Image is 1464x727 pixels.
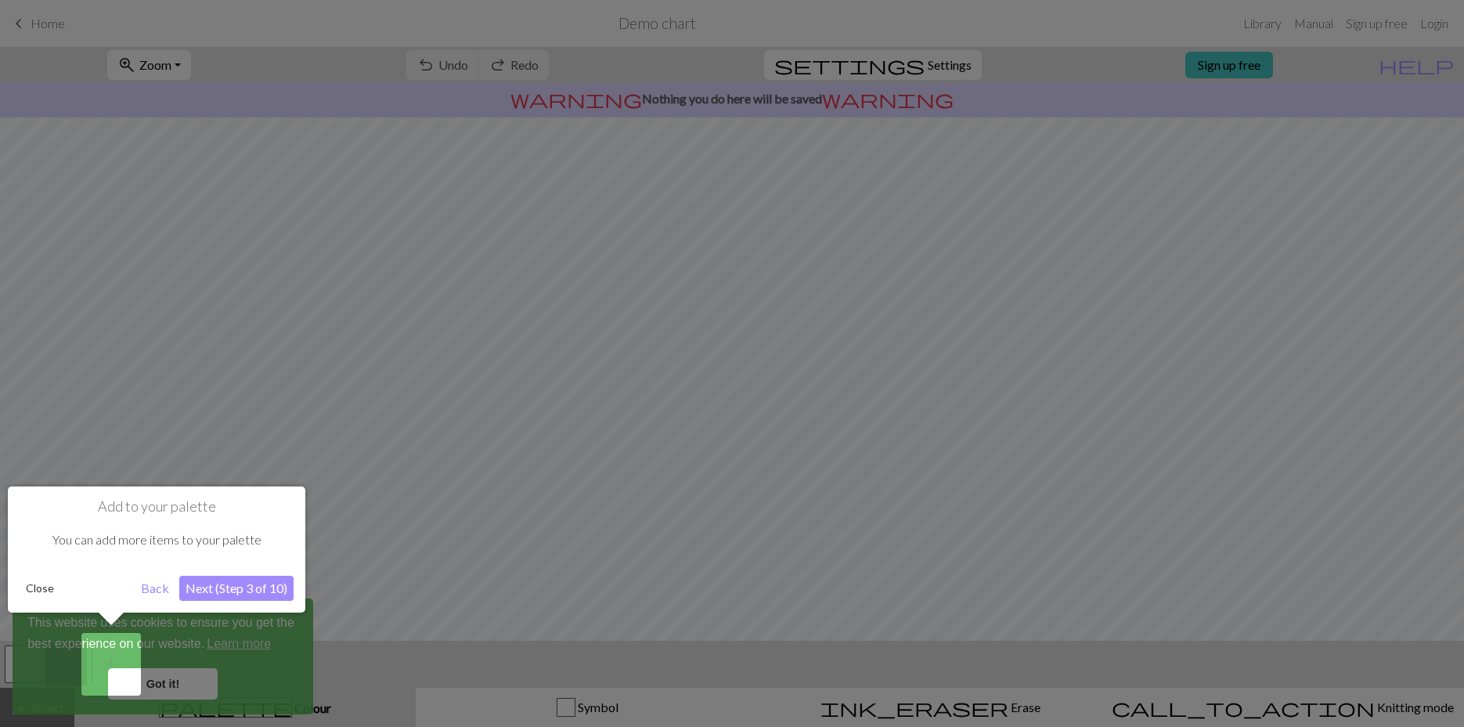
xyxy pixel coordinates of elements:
[20,577,60,600] button: Close
[20,515,294,564] div: You can add more items to your palette
[8,486,305,613] div: Add to your palette
[135,576,175,601] button: Back
[179,576,294,601] button: Next (Step 3 of 10)
[20,498,294,515] h1: Add to your palette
